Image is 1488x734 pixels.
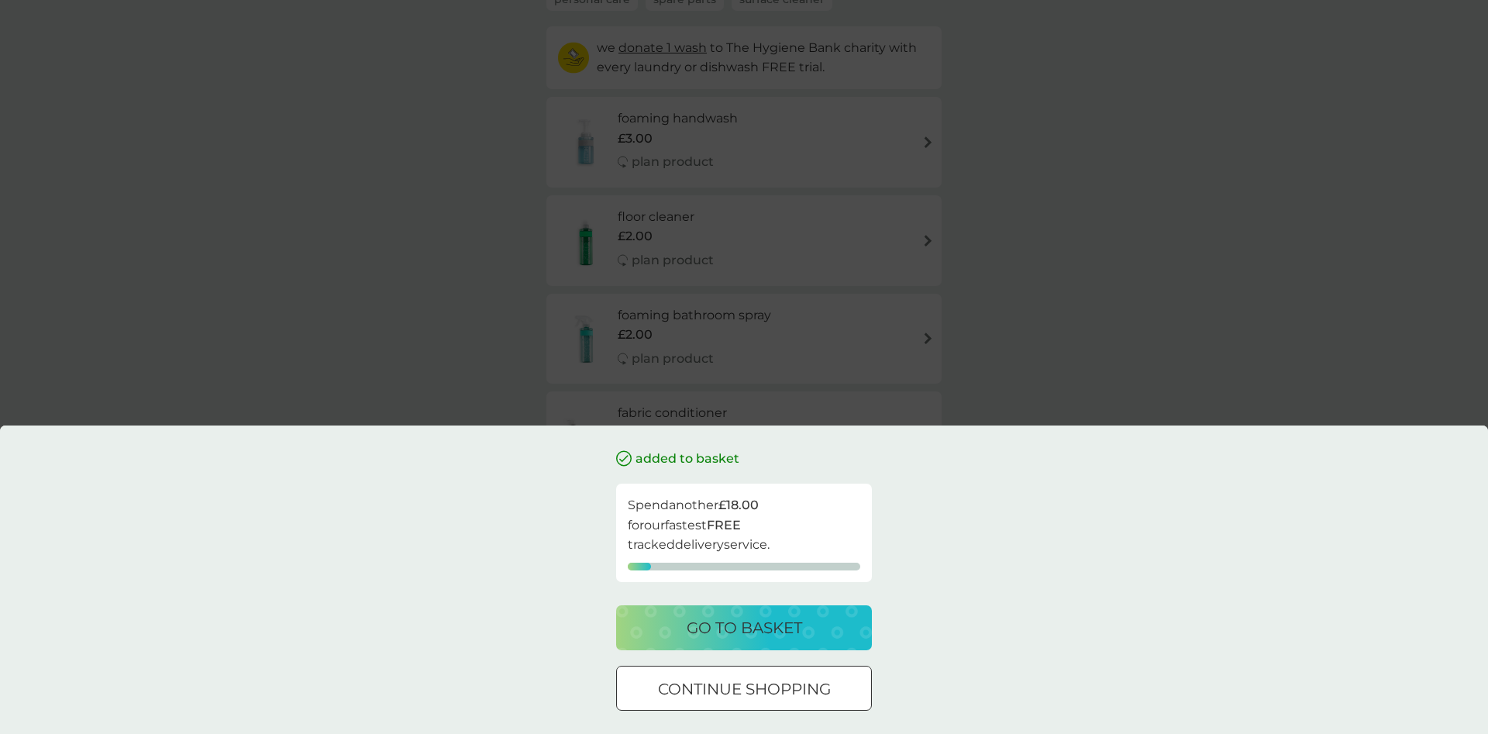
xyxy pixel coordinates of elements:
button: go to basket [616,605,872,650]
p: Spend another for our fastest tracked delivery service. [628,495,860,555]
button: continue shopping [616,666,872,711]
strong: FREE [707,518,741,532]
strong: £18.00 [718,498,759,512]
p: added to basket [635,449,739,469]
p: go to basket [687,615,802,640]
p: continue shopping [658,677,831,701]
